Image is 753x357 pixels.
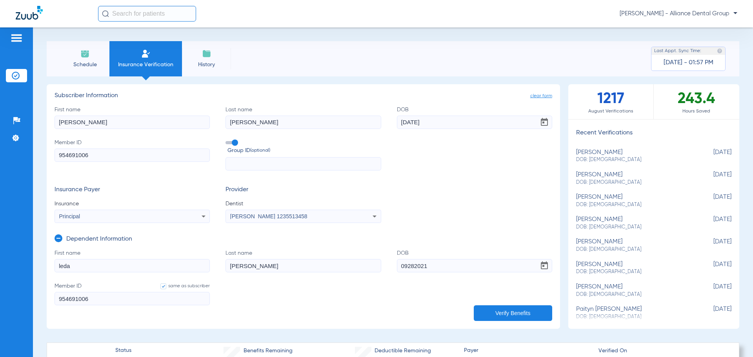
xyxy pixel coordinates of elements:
label: Last name [226,249,381,272]
span: Status [115,346,131,355]
div: 1217 [568,84,654,119]
img: Zuub Logo [16,6,43,20]
label: First name [55,249,210,272]
img: hamburger-icon [10,33,23,43]
div: [PERSON_NAME] [576,149,692,163]
span: [DATE] [692,194,731,208]
label: Member ID [55,139,210,171]
span: DOB: [DEMOGRAPHIC_DATA] [576,156,692,163]
input: Member ID [55,149,210,162]
span: Deductible Remaining [375,347,431,355]
span: clear form [530,92,552,100]
h3: Subscriber Information [55,92,552,100]
div: [PERSON_NAME] [576,171,692,186]
span: DOB: [DEMOGRAPHIC_DATA] [576,246,692,253]
small: (optional) [250,147,270,155]
span: Verified On [598,347,726,355]
span: [DATE] [692,238,731,253]
label: DOB [397,249,552,272]
span: Insurance [55,200,210,208]
div: 243.4 [654,84,739,119]
span: [DATE] [692,283,731,298]
div: [PERSON_NAME] [576,216,692,230]
span: Last Appt. Sync Time: [654,47,701,55]
h3: Provider [226,186,381,194]
span: DOB: [DEMOGRAPHIC_DATA] [576,179,692,186]
span: Schedule [66,61,104,69]
img: History [202,49,211,58]
h3: Dependent Information [66,236,132,243]
label: Member ID [55,282,210,305]
label: Last name [226,106,381,129]
span: [DATE] - 01:57 PM [664,59,713,67]
input: First name [55,116,210,129]
h3: Insurance Payer [55,186,210,194]
span: [DATE] [692,171,731,186]
span: DOB: [DEMOGRAPHIC_DATA] [576,291,692,298]
input: Last name [226,259,381,272]
input: Search for patients [98,6,196,22]
input: Last name [226,116,381,129]
label: same as subscriber [153,282,210,290]
span: Principal [59,213,80,219]
input: DOBOpen calendar [397,116,552,129]
span: Group ID [227,147,381,155]
span: [PERSON_NAME] 1235513458 [230,213,307,219]
h3: Recent Verifications [568,129,739,137]
input: DOBOpen calendar [397,259,552,272]
span: DOB: [DEMOGRAPHIC_DATA] [576,201,692,208]
span: August Verifications [568,107,653,115]
img: Manual Insurance Verification [141,49,151,58]
img: last sync help info [717,48,722,54]
div: [PERSON_NAME] [576,261,692,275]
div: [PERSON_NAME] [576,238,692,253]
span: [DATE] [692,261,731,275]
button: Open calendar [537,258,552,274]
span: Payer [464,346,592,355]
span: Hours Saved [654,107,739,115]
input: Member IDsame as subscriber [55,292,210,305]
button: Verify Benefits [474,305,552,321]
span: [DATE] [692,216,731,230]
img: Schedule [80,49,90,58]
div: paityn [PERSON_NAME] [576,306,692,320]
div: [PERSON_NAME] [576,194,692,208]
input: First name [55,259,210,272]
span: History [188,61,225,69]
span: Benefits Remaining [244,347,293,355]
span: Insurance Verification [115,61,176,69]
span: DOB: [DEMOGRAPHIC_DATA] [576,224,692,231]
button: Open calendar [537,114,552,130]
img: Search Icon [102,10,109,17]
span: Dentist [226,200,381,208]
label: DOB [397,106,552,129]
span: [PERSON_NAME] - Alliance Dental Group [620,10,737,18]
label: First name [55,106,210,129]
span: DOB: [DEMOGRAPHIC_DATA] [576,268,692,275]
span: [DATE] [692,306,731,320]
div: [PERSON_NAME] [576,283,692,298]
span: [DATE] [692,149,731,163]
